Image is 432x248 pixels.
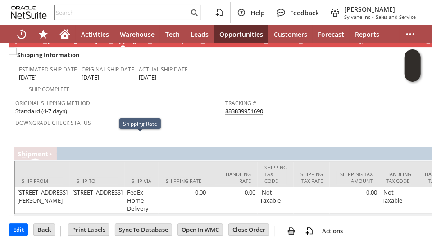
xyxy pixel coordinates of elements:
[54,25,76,43] a: Home
[15,49,222,61] div: Shipping Information
[313,25,350,43] a: Forecast
[350,25,385,43] a: Reports
[268,25,313,43] a: Customers
[15,119,91,127] a: Downgrade Check Status
[19,66,77,73] a: Estimated Ship Date
[178,224,223,235] input: Open In WMC
[214,25,268,43] a: Opportunities
[372,13,374,20] span: -
[109,36,113,44] span: S
[258,187,294,214] td: -Not Taxable-
[15,36,17,44] span: I
[318,227,346,235] a: Actions
[16,29,27,40] svg: Recent Records
[427,36,430,44] span: P
[11,6,47,19] svg: logo
[264,36,268,44] span: u
[229,224,269,235] input: Close Order
[225,107,263,115] a: 883839951690
[77,177,118,184] div: Ship To
[355,30,379,39] span: Reports
[165,177,201,184] div: Shipping Rate
[120,30,155,39] span: Warehouse
[160,25,185,43] a: Tech
[299,36,303,44] span: e
[11,25,32,43] a: Recent Records
[293,36,346,46] a: Related Records
[81,30,109,39] span: Activities
[13,36,34,46] a: Items
[165,30,180,39] span: Tech
[199,36,251,46] a: Communication
[15,187,70,214] td: [STREET_ADDRESS][PERSON_NAME]
[55,7,189,18] input: Search
[208,187,258,214] td: 0.00
[318,30,344,39] span: Forecast
[405,49,421,82] iframe: Click here to launch Oracle Guided Learning Help Panel
[139,66,188,73] a: Actual Ship Date
[304,226,315,236] img: add-record.svg
[32,25,54,43] div: Shortcuts
[219,30,263,39] span: Opportunities
[330,187,379,214] td: 0.00
[264,164,287,184] div: Shipping Tax Code
[189,7,200,18] svg: Search
[344,5,416,13] span: [PERSON_NAME]
[185,25,214,43] a: Leads
[68,224,109,235] input: Print Labels
[15,107,67,115] span: Standard (4-7 days)
[337,171,373,184] div: Shipping Tax Amount
[405,66,421,82] span: Oracle Guided Learning Widget. To move around, please hold and drag
[22,150,26,158] span: h
[125,187,159,214] td: FedEx Home Delivery
[386,171,411,184] div: Handling Tax Code
[38,29,49,40] svg: Shortcuts
[359,36,363,44] span: y
[70,187,125,214] td: [STREET_ADDRESS]
[29,85,70,93] a: Ship Complete
[114,25,160,43] a: Warehouse
[19,73,36,82] span: [DATE]
[400,25,421,43] div: More menus
[59,29,70,40] svg: Home
[258,36,286,46] a: Custom
[146,36,191,46] a: Relationships
[115,224,172,235] input: Sync To Database
[22,177,63,184] div: Ship From
[250,9,265,17] span: Help
[139,73,156,82] span: [DATE]
[132,177,152,184] div: Ship Via
[41,36,100,46] a: B[PERSON_NAME]
[191,30,209,39] span: Leads
[43,36,47,44] span: B
[82,66,134,73] a: Original Ship Date
[15,99,90,107] a: Original Shipping Method
[82,73,99,82] span: [DATE]
[286,226,297,236] img: print.svg
[376,13,416,20] span: Sales and Service
[290,9,319,17] span: Feedback
[18,150,48,158] a: Shipment
[148,36,152,44] span: R
[9,224,27,235] input: Edit
[9,47,17,55] img: Unchecked
[107,36,139,46] a: Shipping
[76,25,114,43] a: Activities
[300,171,323,184] div: Shipping Tax Rate
[379,187,418,214] td: -Not Taxable-
[201,36,205,44] span: C
[159,187,208,214] td: 0.00
[215,171,251,184] div: Handling Rate
[344,13,370,20] span: Sylvane Inc
[34,224,55,235] input: Back
[225,99,256,107] a: Tracking #
[354,36,417,46] a: System Information
[274,30,307,39] span: Customers
[123,120,157,127] div: Shipping Rate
